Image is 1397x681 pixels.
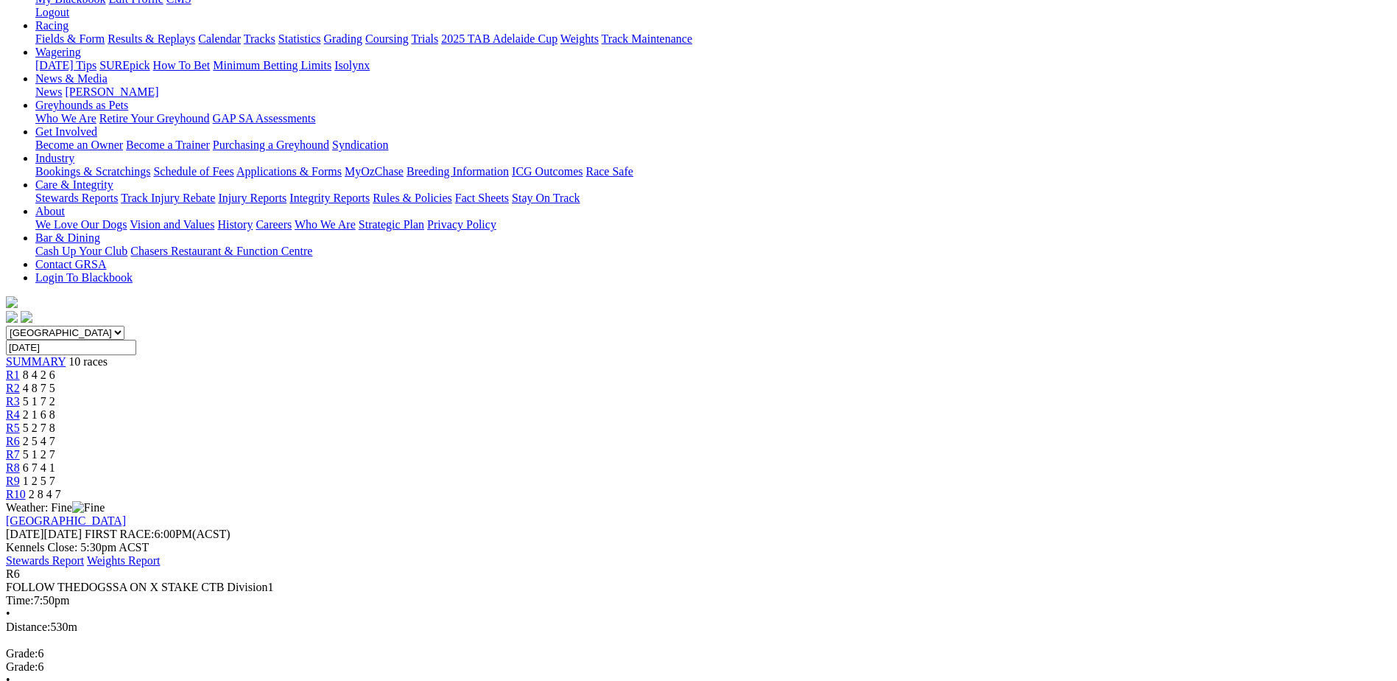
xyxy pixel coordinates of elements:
[295,218,356,231] a: Who We Are
[6,461,20,474] a: R8
[35,165,1391,178] div: Industry
[6,311,18,323] img: facebook.svg
[35,19,68,32] a: Racing
[35,218,1391,231] div: About
[85,528,154,540] span: FIRST RACE:
[411,32,438,45] a: Trials
[217,218,253,231] a: History
[6,435,20,447] a: R6
[585,165,633,178] a: Race Safe
[6,369,20,381] a: R1
[65,85,158,98] a: [PERSON_NAME]
[108,32,195,45] a: Results & Replays
[85,528,231,540] span: 6:00PM(ACST)
[99,59,149,71] a: SUREpick
[23,369,55,381] span: 8 4 2 6
[21,311,32,323] img: twitter.svg
[6,488,26,500] a: R10
[35,125,97,138] a: Get Involved
[35,59,96,71] a: [DATE] Tips
[23,475,55,487] span: 1 2 5 7
[6,448,20,461] span: R7
[6,501,105,514] span: Weather: Fine
[602,32,692,45] a: Track Maintenance
[6,382,20,394] a: R2
[512,192,580,204] a: Stay On Track
[87,554,161,567] a: Weights Report
[35,6,69,18] a: Logout
[6,594,1391,607] div: 7:50pm
[29,488,61,500] span: 2 8 4 7
[455,192,509,204] a: Fact Sheets
[126,139,210,151] a: Become a Trainer
[6,422,20,434] a: R5
[6,395,20,408] a: R3
[278,32,321,45] a: Statistics
[35,139,1391,152] div: Get Involved
[6,554,84,567] a: Stewards Report
[35,192,118,204] a: Stewards Reports
[6,340,136,355] input: Select date
[6,660,38,673] span: Grade:
[198,32,241,45] a: Calendar
[6,567,20,580] span: R6
[35,271,133,284] a: Login To Blackbook
[23,395,55,408] span: 5 1 7 2
[35,165,150,178] a: Bookings & Scratchings
[6,541,1391,554] div: Kennels Close: 5:30pm ACST
[6,621,1391,634] div: 530m
[6,647,38,660] span: Grade:
[6,296,18,308] img: logo-grsa-white.png
[324,32,362,45] a: Grading
[23,422,55,434] span: 5 2 7 8
[35,231,100,244] a: Bar & Dining
[359,218,424,231] a: Strategic Plan
[236,165,342,178] a: Applications & Forms
[35,205,65,217] a: About
[6,475,20,487] a: R9
[244,32,275,45] a: Tracks
[35,112,96,125] a: Who We Are
[560,32,599,45] a: Weights
[23,448,55,461] span: 5 1 2 7
[35,85,62,98] a: News
[35,245,127,257] a: Cash Up Your Club
[153,165,233,178] a: Schedule of Fees
[68,355,108,368] span: 10 races
[35,139,123,151] a: Become an Owner
[6,581,1391,594] div: FOLLOW THEDOGSSA ON X STAKE CTB Division1
[130,245,312,257] a: Chasers Restaurant & Function Centre
[345,165,404,178] a: MyOzChase
[6,607,10,620] span: •
[256,218,292,231] a: Careers
[512,165,583,178] a: ICG Outcomes
[6,528,82,540] span: [DATE]
[23,408,55,421] span: 2 1 6 8
[35,46,81,58] a: Wagering
[365,32,409,45] a: Coursing
[23,382,55,394] span: 4 8 7 5
[373,192,452,204] a: Rules & Policies
[213,59,331,71] a: Minimum Betting Limits
[441,32,557,45] a: 2025 TAB Adelaide Cup
[6,514,126,527] a: [GEOGRAPHIC_DATA]
[35,245,1391,258] div: Bar & Dining
[6,355,66,368] a: SUMMARY
[35,85,1391,99] div: News & Media
[35,72,108,85] a: News & Media
[427,218,496,231] a: Privacy Policy
[23,435,55,447] span: 2 5 4 7
[213,112,316,125] a: GAP SA Assessments
[121,192,215,204] a: Track Injury Rebate
[23,461,55,474] span: 6 7 4 1
[289,192,370,204] a: Integrity Reports
[213,139,329,151] a: Purchasing a Greyhound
